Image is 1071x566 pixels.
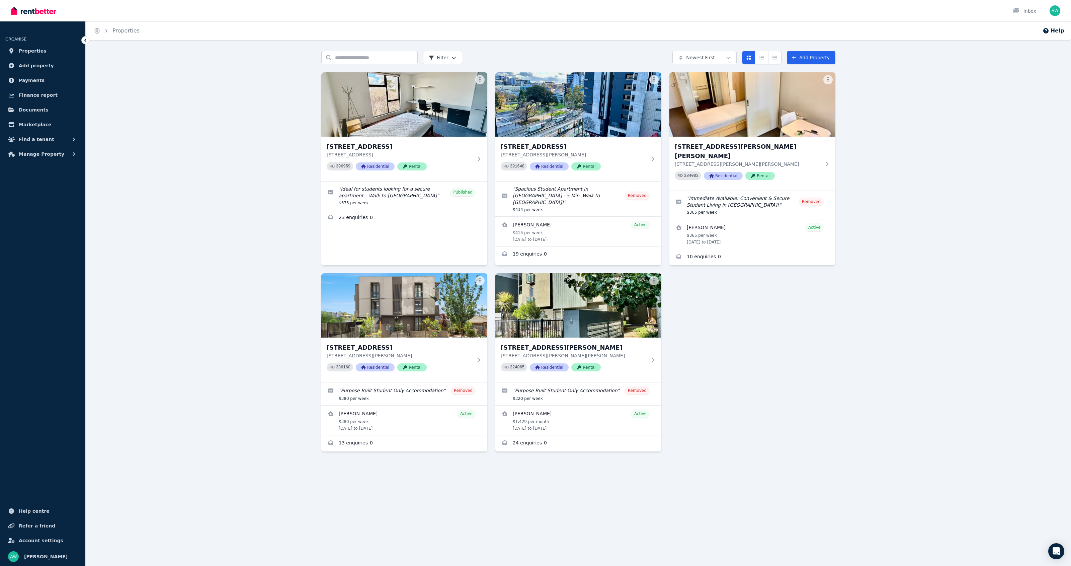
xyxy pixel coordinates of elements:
[495,382,661,405] a: Edit listing: Purpose Built Student Only Accommodation
[329,164,335,168] small: PID
[1048,543,1064,559] div: Open Intercom Messenger
[321,382,487,405] a: Edit listing: Purpose Built Student Only Accommodation
[19,106,49,114] span: Documents
[675,142,821,161] h3: [STREET_ADDRESS][PERSON_NAME][PERSON_NAME]
[1050,5,1060,16] img: Andrew Wong
[530,363,569,371] span: Residential
[327,343,473,352] h3: [STREET_ADDRESS]
[11,6,56,16] img: RentBetter
[669,72,835,137] img: 113/6 John St, Box Hill
[19,150,64,158] span: Manage Property
[321,273,487,338] img: 109/1 Wellington Road, Box Hill
[24,553,68,561] span: [PERSON_NAME]
[19,47,47,55] span: Properties
[495,273,661,338] img: 306/8 Bruce Street, Box Hill
[495,435,661,451] a: Enquiries for 306/8 Bruce Street, Box Hill
[571,363,601,371] span: Rental
[112,27,140,34] a: Properties
[8,551,19,562] img: Andrew Wong
[19,121,51,129] span: Marketplace
[495,273,661,382] a: 306/8 Bruce Street, Box Hill[STREET_ADDRESS][PERSON_NAME][STREET_ADDRESS][PERSON_NAME][PERSON_NAM...
[329,365,335,369] small: PID
[356,162,395,170] span: Residential
[495,72,661,137] img: 602/131 Pelham St, Carlton
[495,406,661,435] a: View details for Sadhwi Gurung
[321,72,487,137] img: 203/60 Waverley Rd, Malvern East
[684,173,698,178] code: 384003
[356,363,395,371] span: Residential
[649,75,659,84] button: More options
[423,51,462,64] button: Filter
[742,51,755,64] button: Card view
[5,74,80,87] a: Payments
[1043,27,1064,35] button: Help
[649,276,659,285] button: More options
[19,135,54,143] span: Find a tenant
[5,133,80,146] button: Find a tenant
[742,51,781,64] div: View options
[571,162,601,170] span: Rental
[669,72,835,191] a: 113/6 John St, Box Hill[STREET_ADDRESS][PERSON_NAME][PERSON_NAME][STREET_ADDRESS][PERSON_NAME][PE...
[5,534,80,547] a: Account settings
[495,217,661,246] a: View details for Rayan Alamri
[501,142,647,151] h3: [STREET_ADDRESS]
[823,75,833,84] button: More options
[669,249,835,265] a: Enquiries for 113/6 John St, Box Hill
[755,51,768,64] button: Compact list view
[321,435,487,451] a: Enquiries for 109/1 Wellington Road, Box Hill
[19,537,63,545] span: Account settings
[501,352,647,359] p: [STREET_ADDRESS][PERSON_NAME][PERSON_NAME]
[19,522,55,530] span: Refer a friend
[397,162,427,170] span: Rental
[397,363,427,371] span: Rental
[86,21,148,40] nav: Breadcrumb
[5,37,26,42] span: ORGANISE
[510,164,524,169] code: 391648
[19,91,58,99] span: Finance report
[336,365,350,370] code: 336160
[677,174,683,178] small: PID
[501,151,647,158] p: [STREET_ADDRESS][PERSON_NAME]
[5,44,80,58] a: Properties
[5,504,80,518] a: Help centre
[19,76,45,84] span: Payments
[530,162,569,170] span: Residential
[336,164,350,169] code: 396959
[768,51,781,64] button: Expanded list view
[745,172,775,180] span: Rental
[495,182,661,216] a: Edit listing: Spacious Student Apartment in Carlton - 5 Min. Walk to Melbourne Uni!
[321,210,487,226] a: Enquiries for 203/60 Waverley Rd, Malvern East
[475,276,485,285] button: More options
[5,103,80,117] a: Documents
[19,507,50,515] span: Help centre
[5,118,80,131] a: Marketplace
[675,161,821,167] p: [STREET_ADDRESS][PERSON_NAME][PERSON_NAME]
[672,51,737,64] button: Newest First
[495,72,661,181] a: 602/131 Pelham St, Carlton[STREET_ADDRESS][STREET_ADDRESS][PERSON_NAME]PID 391648ResidentialRental
[429,54,448,61] span: Filter
[510,365,524,370] code: 324065
[475,75,485,84] button: More options
[5,88,80,102] a: Finance report
[787,51,835,64] a: Add Property
[327,352,473,359] p: [STREET_ADDRESS][PERSON_NAME]
[704,172,743,180] span: Residential
[327,142,473,151] h3: [STREET_ADDRESS]
[327,151,473,158] p: [STREET_ADDRESS]
[1013,8,1036,14] div: Inbox
[669,219,835,249] a: View details for Hwangwoon Lee
[503,164,509,168] small: PID
[321,182,487,210] a: Edit listing: Ideal for students looking for a secure apartment – Walk to Monash Uni
[503,365,509,369] small: PID
[5,59,80,72] a: Add property
[321,406,487,435] a: View details for Bolun Zhang
[19,62,54,70] span: Add property
[501,343,647,352] h3: [STREET_ADDRESS][PERSON_NAME]
[669,191,835,219] a: Edit listing: Immediate Available: Convenient & Secure Student Living in Box Hill!
[5,147,80,161] button: Manage Property
[321,273,487,382] a: 109/1 Wellington Road, Box Hill[STREET_ADDRESS][STREET_ADDRESS][PERSON_NAME]PID 336160Residential...
[495,246,661,263] a: Enquiries for 602/131 Pelham St, Carlton
[321,72,487,181] a: 203/60 Waverley Rd, Malvern East[STREET_ADDRESS][STREET_ADDRESS]PID 396959ResidentialRental
[5,519,80,533] a: Refer a friend
[686,54,715,61] span: Newest First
